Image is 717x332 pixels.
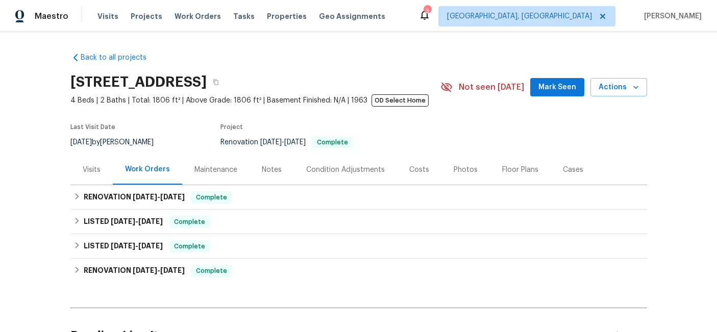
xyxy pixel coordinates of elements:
span: Geo Assignments [319,11,385,21]
span: Properties [267,11,307,21]
a: Back to all projects [70,53,168,63]
h2: [STREET_ADDRESS] [70,77,207,87]
span: Maestro [35,11,68,21]
span: - [133,267,185,274]
button: Copy Address [207,73,225,91]
h6: RENOVATION [84,265,185,277]
span: Work Orders [175,11,221,21]
div: Maintenance [194,165,237,175]
div: RENOVATION [DATE]-[DATE]Complete [70,259,647,283]
div: Work Orders [125,164,170,174]
span: Complete [313,139,352,145]
div: LISTED [DATE]-[DATE]Complete [70,234,647,259]
span: Actions [599,81,639,94]
div: Floor Plans [502,165,538,175]
div: 3 [424,6,431,16]
span: [DATE] [70,139,92,146]
span: [DATE] [138,218,163,225]
span: [DATE] [284,139,306,146]
span: Project [220,124,243,130]
div: Costs [409,165,429,175]
span: [DATE] [133,267,157,274]
span: Complete [170,241,209,251]
span: [GEOGRAPHIC_DATA], [GEOGRAPHIC_DATA] [447,11,592,21]
span: Renovation [220,139,353,146]
div: Cases [563,165,583,175]
button: Actions [590,78,647,97]
span: [PERSON_NAME] [640,11,702,21]
span: - [111,218,163,225]
div: by [PERSON_NAME] [70,136,166,148]
span: [DATE] [160,193,185,200]
div: Condition Adjustments [306,165,385,175]
span: [DATE] [111,242,135,249]
span: - [260,139,306,146]
span: [DATE] [133,193,157,200]
span: Complete [170,217,209,227]
span: Visits [97,11,118,21]
div: LISTED [DATE]-[DATE]Complete [70,210,647,234]
button: Mark Seen [530,78,584,97]
span: Mark Seen [538,81,576,94]
div: Visits [83,165,101,175]
div: RENOVATION [DATE]-[DATE]Complete [70,185,647,210]
span: Complete [192,192,231,202]
span: [DATE] [160,267,185,274]
div: Photos [454,165,478,175]
span: [DATE] [111,218,135,225]
h6: RENOVATION [84,191,185,203]
span: [DATE] [260,139,282,146]
span: Last Visit Date [70,124,115,130]
span: - [133,193,185,200]
h6: LISTED [84,240,163,252]
span: OD Select Home [372,94,429,107]
span: Complete [192,266,231,276]
span: 4 Beds | 2 Baths | Total: 1806 ft² | Above Grade: 1806 ft² | Basement Finished: N/A | 1963 [70,95,440,106]
span: - [111,242,163,249]
span: Projects [131,11,162,21]
div: Notes [262,165,282,175]
span: Not seen [DATE] [459,82,524,92]
span: [DATE] [138,242,163,249]
span: Tasks [233,13,255,20]
h6: LISTED [84,216,163,228]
